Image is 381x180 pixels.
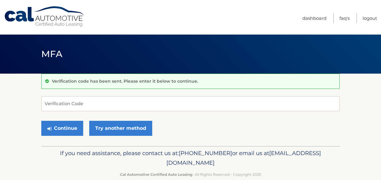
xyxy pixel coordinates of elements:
span: [EMAIL_ADDRESS][DOMAIN_NAME] [166,150,321,166]
a: Try another method [89,121,152,136]
a: Logout [363,13,377,23]
p: If you need assistance, please contact us at: or email us at [45,148,336,168]
input: Verification Code [41,96,340,111]
button: Continue [41,121,83,136]
p: - All Rights Reserved - Copyright 2025 [45,171,336,178]
span: [PHONE_NUMBER] [179,150,232,157]
span: MFA [41,48,62,59]
a: Cal Automotive [4,6,85,27]
p: Verification code has been sent. Please enter it below to continue. [52,78,198,84]
a: Dashboard [302,13,326,23]
a: FAQ's [339,13,350,23]
strong: Cal Automotive Certified Auto Leasing [120,172,192,177]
